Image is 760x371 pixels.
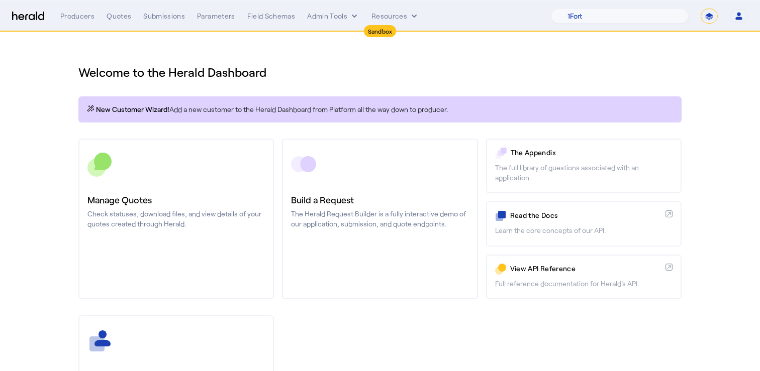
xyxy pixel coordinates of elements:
[197,11,235,21] div: Parameters
[87,209,265,229] p: Check statuses, download files, and view details of your quotes created through Herald.
[143,11,185,21] div: Submissions
[510,210,661,220] p: Read the Docs
[495,163,673,183] p: The full library of questions associated with an application.
[371,11,419,21] button: Resources dropdown menu
[486,255,682,299] a: View API ReferenceFull reference documentation for Herald's API.
[495,225,673,235] p: Learn the core concepts of our API.
[291,209,468,229] p: The Herald Request Builder is a fully interactive demo of our application, submission, and quote ...
[86,104,674,114] p: Add a new customer to the Herald Dashboard from Platform all the way down to producer.
[307,11,359,21] button: internal dropdown menu
[96,104,169,114] span: New Customer Wizard!
[282,139,478,299] a: Build a RequestThe Herald Request Builder is a fully interactive demo of our application, submiss...
[78,139,274,299] a: Manage QuotesCheck statuses, download files, and view details of your quotes created through Herald.
[78,64,682,80] h1: Welcome to the Herald Dashboard
[511,148,673,158] p: The Appendix
[486,139,682,193] a: The AppendixThe full library of questions associated with an application.
[60,11,94,21] div: Producers
[495,279,673,289] p: Full reference documentation for Herald's API.
[247,11,296,21] div: Field Schemas
[107,11,131,21] div: Quotes
[291,193,468,207] h3: Build a Request
[87,193,265,207] h3: Manage Quotes
[486,201,682,246] a: Read the DocsLearn the core concepts of our API.
[510,264,661,274] p: View API Reference
[12,12,44,21] img: Herald Logo
[364,25,397,37] div: Sandbox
